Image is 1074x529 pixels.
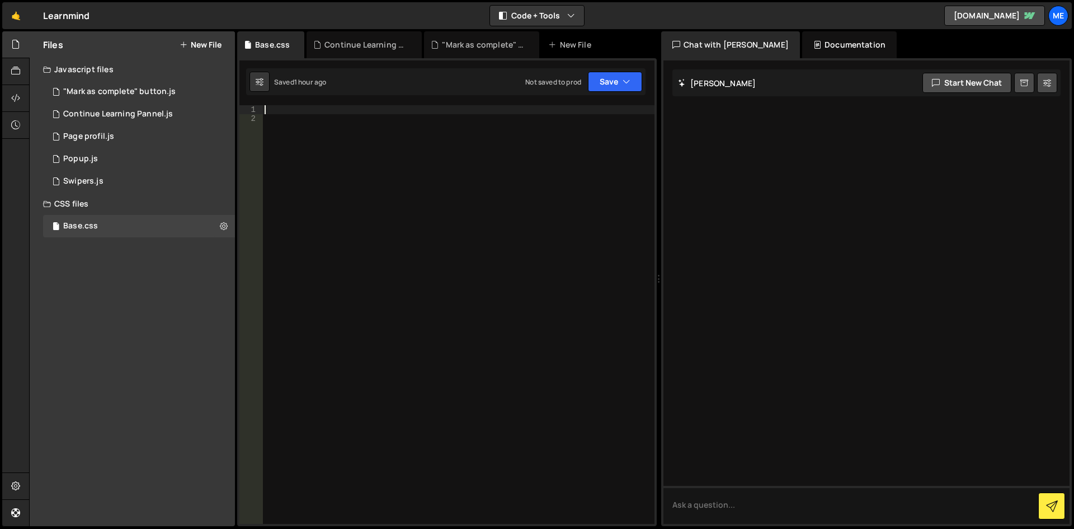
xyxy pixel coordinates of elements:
div: Saved [274,77,326,87]
div: CSS files [30,193,235,215]
div: Learnmind [43,9,89,22]
h2: [PERSON_NAME] [678,78,756,88]
button: Start new chat [922,73,1011,93]
button: Code + Tools [490,6,584,26]
button: New File [180,40,222,49]
a: 🤙 [2,2,30,29]
div: Continue Learning Pannel.js [63,109,173,119]
div: Popup.js [63,154,98,164]
div: 2 [239,114,263,123]
div: 16075/43124.js [43,148,239,170]
div: Base.css [63,221,98,231]
div: 16075/45686.js [43,103,239,125]
a: [DOMAIN_NAME] [944,6,1045,26]
div: "Mark as complete" button.js [442,39,526,50]
div: Not saved to prod [525,77,581,87]
button: Save [588,72,642,92]
div: Continue Learning Pannel.js [324,39,408,50]
div: 16075/43463.css [43,215,235,237]
div: Documentation [802,31,897,58]
div: Base.css [255,39,290,50]
div: Swipers.js [63,176,103,186]
div: 1 hour ago [294,77,327,87]
div: Chat with [PERSON_NAME] [661,31,800,58]
div: Page profil.js [63,132,114,142]
div: 16075/43439.js [43,170,239,193]
div: 16075/43125.js [43,125,239,148]
div: 16075/45578.js [43,81,239,103]
div: 1 [239,105,263,114]
div: New File [548,39,595,50]
a: Me [1048,6,1068,26]
div: "Mark as complete" button.js [63,87,176,97]
div: Javascript files [30,58,235,81]
h2: Files [43,39,63,51]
